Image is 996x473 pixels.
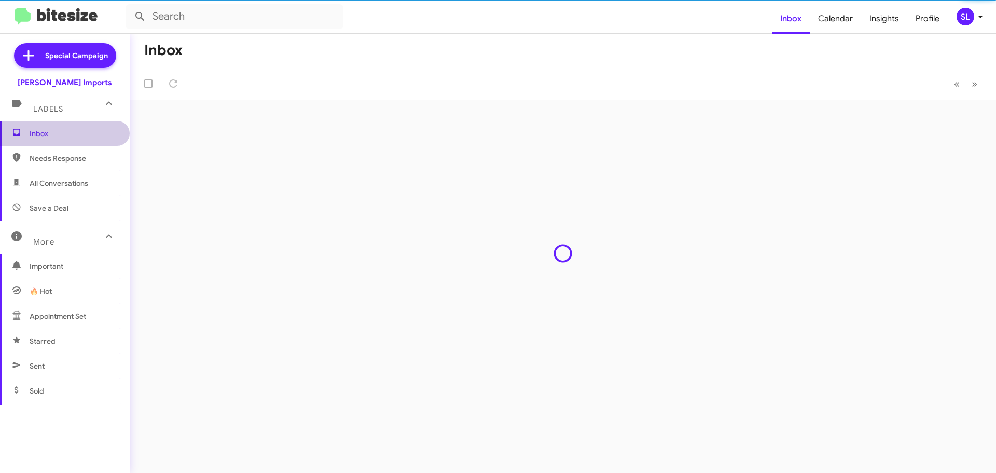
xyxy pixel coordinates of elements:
button: Next [965,73,984,94]
button: Previous [948,73,966,94]
span: More [33,237,54,247]
span: Labels [33,104,63,114]
button: SL [948,8,985,25]
span: 🔥 Hot [30,286,52,296]
span: All Conversations [30,178,88,188]
a: Insights [861,4,907,34]
span: Starred [30,336,56,346]
input: Search [126,4,343,29]
span: Special Campaign [45,50,108,61]
nav: Page navigation example [948,73,984,94]
h1: Inbox [144,42,183,59]
span: Inbox [30,128,118,139]
span: Appointment Set [30,311,86,321]
a: Profile [907,4,948,34]
div: SL [957,8,974,25]
span: Sent [30,361,45,371]
a: Special Campaign [14,43,116,68]
span: « [954,77,960,90]
span: » [972,77,977,90]
span: Important [30,261,118,272]
div: [PERSON_NAME] Imports [18,77,112,88]
span: Needs Response [30,153,118,164]
a: Calendar [810,4,861,34]
span: Sold [30,386,44,396]
span: Save a Deal [30,203,68,213]
a: Inbox [772,4,810,34]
